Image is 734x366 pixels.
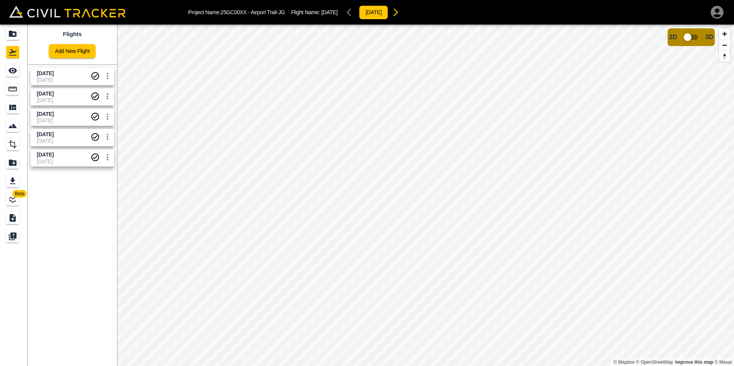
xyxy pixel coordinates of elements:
[636,359,673,365] a: OpenStreetMap
[669,34,677,41] span: 2D
[359,5,388,20] button: [DATE]
[719,28,730,40] button: Zoom in
[719,40,730,51] button: Zoom out
[9,6,126,18] img: Civil Tracker
[706,34,713,41] span: 3D
[719,51,730,62] button: Reset bearing to north
[714,359,732,365] a: Maxar
[321,9,337,15] span: [DATE]
[291,9,337,15] p: Flight Name:
[675,359,713,365] a: Map feedback
[188,9,285,15] p: Project Name: 25GC00XX - Airport Trail-JG
[613,359,635,365] a: Mapbox
[117,25,734,366] canvas: Map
